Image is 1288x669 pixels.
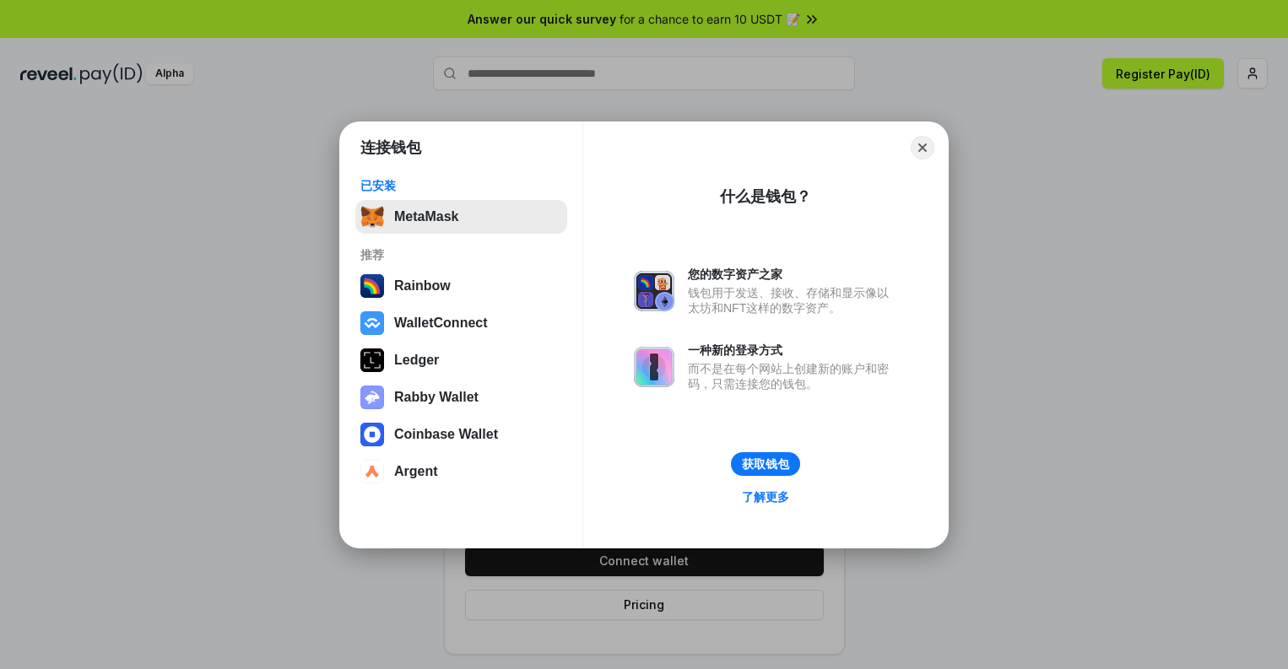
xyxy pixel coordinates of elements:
div: 您的数字资产之家 [688,267,897,282]
img: svg+xml,%3Csvg%20width%3D%22120%22%20height%3D%22120%22%20viewBox%3D%220%200%20120%20120%22%20fil... [360,274,384,298]
img: svg+xml,%3Csvg%20xmlns%3D%22http%3A%2F%2Fwww.w3.org%2F2000%2Fsvg%22%20fill%3D%22none%22%20viewBox... [634,271,674,311]
div: WalletConnect [394,316,488,331]
div: Ledger [394,353,439,368]
button: WalletConnect [355,306,567,340]
h1: 连接钱包 [360,138,421,158]
button: Argent [355,455,567,488]
button: 获取钱包 [731,452,800,476]
div: Rabby Wallet [394,390,479,405]
div: 已安装 [360,178,562,193]
img: svg+xml,%3Csvg%20xmlns%3D%22http%3A%2F%2Fwww.w3.org%2F2000%2Fsvg%22%20width%3D%2228%22%20height%3... [360,348,384,372]
img: svg+xml,%3Csvg%20width%3D%2228%22%20height%3D%2228%22%20viewBox%3D%220%200%2028%2028%22%20fill%3D... [360,460,384,483]
img: svg+xml,%3Csvg%20width%3D%2228%22%20height%3D%2228%22%20viewBox%3D%220%200%2028%2028%22%20fill%3D... [360,311,384,335]
img: svg+xml,%3Csvg%20xmlns%3D%22http%3A%2F%2Fwww.w3.org%2F2000%2Fsvg%22%20fill%3D%22none%22%20viewBox... [634,347,674,387]
div: MetaMask [394,209,458,224]
div: 获取钱包 [742,456,789,472]
div: 一种新的登录方式 [688,343,897,358]
img: svg+xml,%3Csvg%20width%3D%2228%22%20height%3D%2228%22%20viewBox%3D%220%200%2028%2028%22%20fill%3D... [360,423,384,446]
button: Coinbase Wallet [355,418,567,451]
div: Argent [394,464,438,479]
button: Rabby Wallet [355,380,567,414]
button: Ledger [355,343,567,377]
button: Rainbow [355,269,567,303]
div: 推荐 [360,247,562,262]
div: Coinbase Wallet [394,427,498,442]
button: MetaMask [355,200,567,234]
img: svg+xml,%3Csvg%20xmlns%3D%22http%3A%2F%2Fwww.w3.org%2F2000%2Fsvg%22%20fill%3D%22none%22%20viewBox... [360,386,384,409]
a: 了解更多 [732,486,799,508]
button: Close [911,136,934,159]
div: Rainbow [394,278,451,294]
div: 了解更多 [742,489,789,504]
div: 而不是在每个网站上创建新的账户和密码，只需连接您的钱包。 [688,361,897,391]
div: 钱包用于发送、接收、存储和显示像以太坊和NFT这样的数字资产。 [688,285,897,316]
div: 什么是钱包？ [720,186,811,207]
img: svg+xml,%3Csvg%20fill%3D%22none%22%20height%3D%2233%22%20viewBox%3D%220%200%2035%2033%22%20width%... [360,205,384,229]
